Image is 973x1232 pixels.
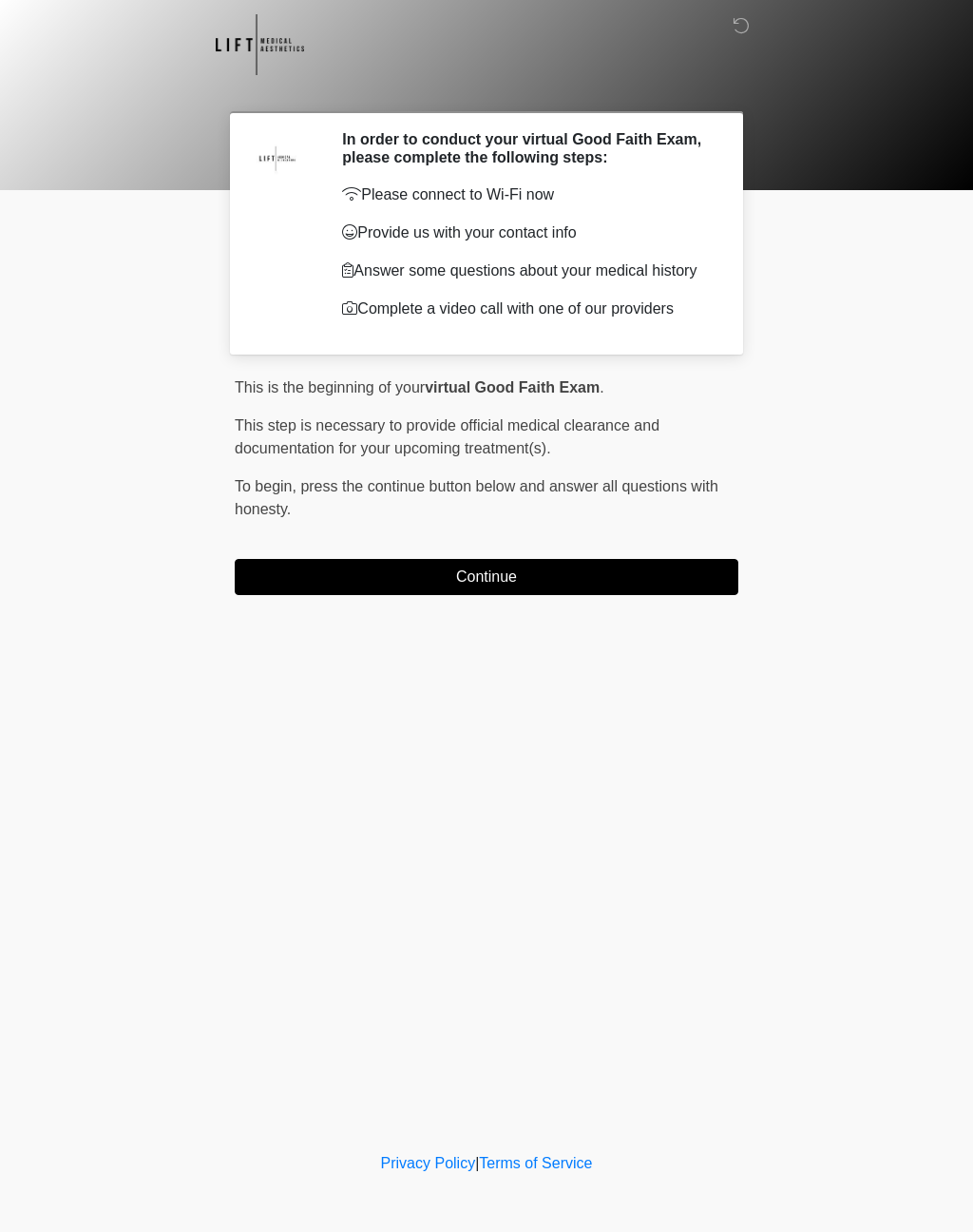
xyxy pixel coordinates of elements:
[235,559,738,595] button: Continue
[475,1155,479,1171] a: |
[235,417,659,456] span: This step is necessary to provide official medical clearance and documentation for your upcoming ...
[425,379,600,395] strong: virtual Good Faith Exam
[342,183,710,206] p: Please connect to Wi-Fi now
[342,130,710,166] h2: In order to conduct your virtual Good Faith Exam, please complete the following steps:
[342,260,710,282] p: Answer some questions about your medical history
[235,478,718,517] span: press the continue button below and answer all questions with honesty.
[216,14,304,75] img: Lift Medical Aesthetics Logo
[342,298,710,320] p: Complete a video call with one of our providers
[235,478,300,494] span: To begin,
[342,221,710,244] p: Provide us with your contact info
[381,1155,476,1171] a: Privacy Policy
[235,379,425,395] span: This is the beginning of your
[249,130,306,187] img: Agent Avatar
[600,379,603,395] span: .
[479,1155,592,1171] a: Terms of Service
